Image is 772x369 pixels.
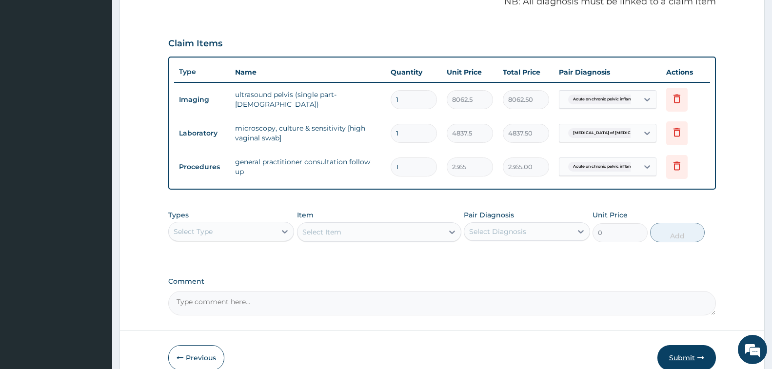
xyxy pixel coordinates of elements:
td: Laboratory [174,124,230,142]
span: Acute on chronic pelvic inflam... [568,162,640,172]
th: Unit Price [442,62,498,82]
img: d_794563401_company_1708531726252_794563401 [18,49,40,73]
label: Pair Diagnosis [464,210,514,220]
div: Select Type [174,227,213,236]
label: Comment [168,277,716,286]
h3: Claim Items [168,39,222,49]
td: microscopy, culture & sensitivity [high vaginal swab] [230,118,386,148]
td: general practitioner consultation follow up [230,152,386,181]
div: Select Diagnosis [469,227,526,236]
th: Pair Diagnosis [554,62,661,82]
td: Imaging [174,91,230,109]
th: Type [174,63,230,81]
td: Procedures [174,158,230,176]
textarea: Type your message and hit 'Enter' [5,266,186,300]
label: Unit Price [593,210,628,220]
label: Item [297,210,314,220]
th: Quantity [386,62,442,82]
th: Total Price [498,62,554,82]
span: We're online! [57,123,135,221]
div: Minimize live chat window [160,5,183,28]
label: Types [168,211,189,219]
div: Chat with us now [51,55,164,67]
button: Add [650,223,705,242]
td: ultrasound pelvis (single part- [DEMOGRAPHIC_DATA]) [230,85,386,114]
span: [MEDICAL_DATA] of [MEDICAL_DATA] [568,128,656,138]
th: Name [230,62,386,82]
span: Acute on chronic pelvic inflam... [568,95,640,104]
th: Actions [661,62,710,82]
